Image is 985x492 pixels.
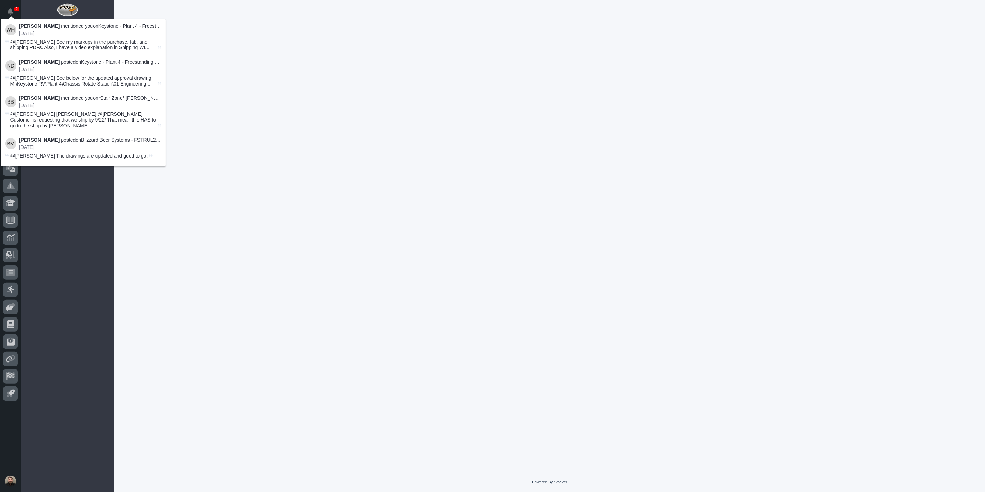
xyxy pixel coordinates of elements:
[19,59,161,65] p: posted on Keystone - Plant 4 - Freestanding Monorail Structure :
[5,60,16,71] img: Noah Diaz
[15,7,18,11] p: 2
[19,95,60,101] strong: [PERSON_NAME]
[57,3,78,16] img: Workspace Logo
[3,4,18,19] button: Notifications
[5,24,16,35] img: Weston Hochstetler
[5,96,16,107] img: Brian Bontrager
[19,23,60,29] strong: [PERSON_NAME]
[10,39,157,51] span: @[PERSON_NAME] See my markups in the purchase, fab, and shipping PDFs. Also, I have a video expla...
[19,30,161,36] p: [DATE]
[19,137,161,143] p: posted on Blizzard Beer Systems - FSTRUL2 Crane System :
[10,153,148,159] span: @[PERSON_NAME] The drawings are updated and good to go.
[19,144,161,150] p: [DATE]
[10,111,157,128] span: @[PERSON_NAME] [PERSON_NAME] @[PERSON_NAME] Customer is requesting that we ship by 9/22/ That mea...
[19,23,161,29] p: mentioned you on Keystone - Plant 4 - Freestanding Monorail Structure :
[19,66,161,72] p: [DATE]
[19,95,161,101] p: mentioned you on *Stair Zone* [PERSON_NAME] - ID Logistics Warehousing LLC - Crossover Project :
[10,75,157,87] span: @[PERSON_NAME] See below for the updated approval drawing. M:\Keystone RV\Plant 4\Chassis Rotate ...
[19,102,161,108] p: [DATE]
[19,137,60,143] strong: [PERSON_NAME]
[3,474,18,489] button: users-avatar
[5,138,16,149] img: Ben Miller
[532,480,567,484] a: Powered By Stacker
[19,59,60,65] strong: [PERSON_NAME]
[9,8,18,19] div: Notifications2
